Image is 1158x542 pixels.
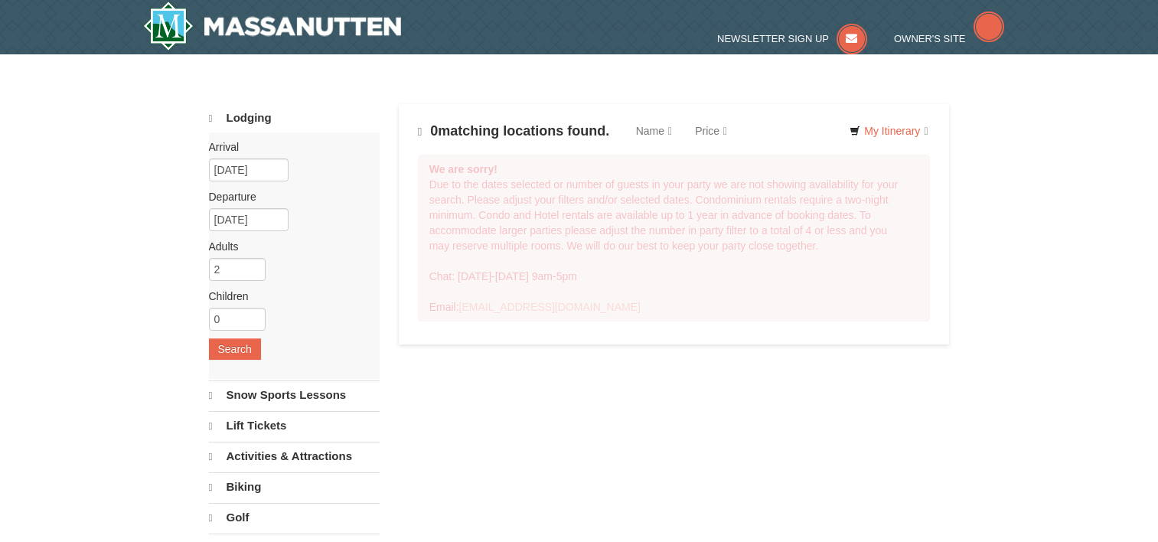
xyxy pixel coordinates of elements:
strong: We are sorry! [429,163,497,175]
a: Newsletter Sign Up [717,33,867,44]
label: Adults [209,239,368,254]
a: Name [625,116,683,146]
a: My Itinerary [840,119,938,142]
a: Activities & Attractions [209,442,380,471]
a: Massanutten Resort [143,2,402,51]
a: Price [683,116,739,146]
div: Due to the dates selected or number of guests in your party we are not showing availability for y... [418,155,931,322]
label: Departure [209,189,368,204]
label: Arrival [209,139,368,155]
a: Lodging [209,104,380,132]
a: [EMAIL_ADDRESS][DOMAIN_NAME] [459,301,641,313]
span: Owner's Site [894,33,966,44]
button: Search [209,338,261,360]
a: Biking [209,472,380,501]
img: Massanutten Resort Logo [143,2,402,51]
span: Newsletter Sign Up [717,33,829,44]
a: Lift Tickets [209,411,380,440]
a: Snow Sports Lessons [209,380,380,410]
label: Children [209,289,368,304]
a: Owner's Site [894,33,1004,44]
a: Golf [209,503,380,532]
